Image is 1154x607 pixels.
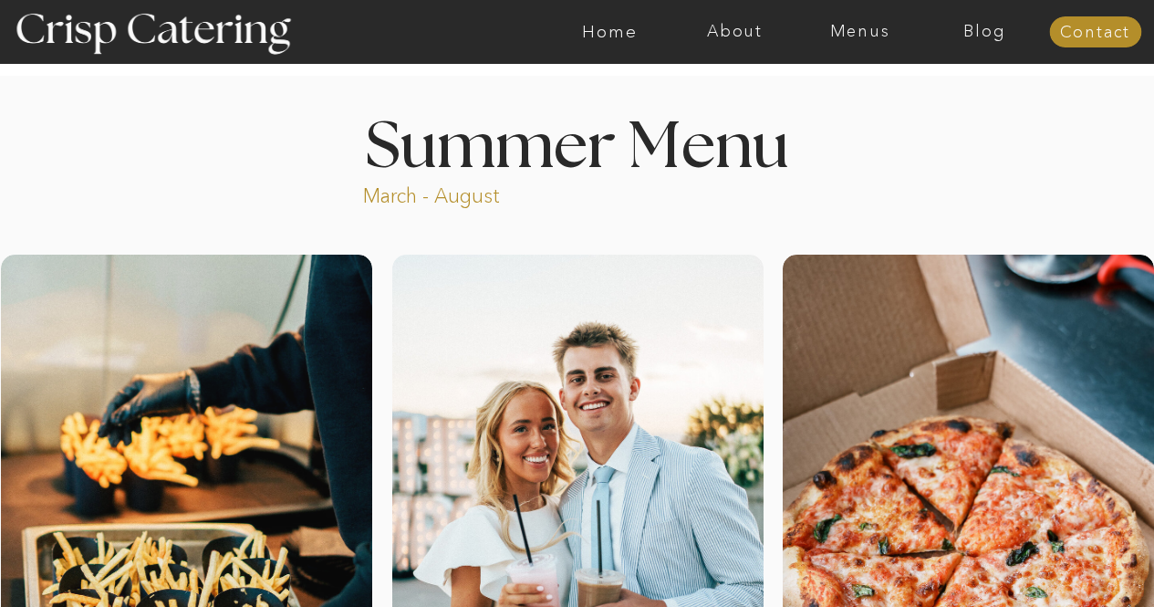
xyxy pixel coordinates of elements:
h1: Summer Menu [324,116,831,170]
a: Blog [922,23,1047,41]
p: March - August [363,183,614,204]
a: About [672,23,797,41]
a: Menus [797,23,922,41]
a: Contact [1049,24,1141,42]
a: Home [547,23,672,41]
